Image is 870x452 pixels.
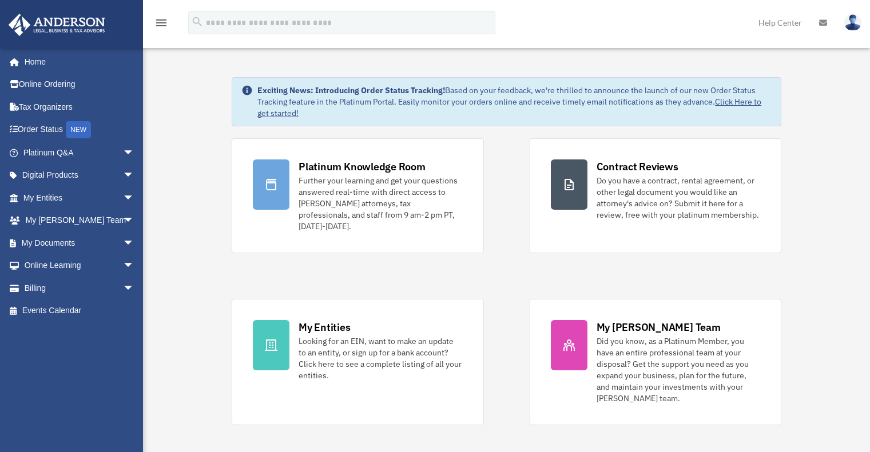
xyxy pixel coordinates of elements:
[299,320,350,334] div: My Entities
[123,254,146,278] span: arrow_drop_down
[154,16,168,30] i: menu
[8,118,152,142] a: Order StatusNEW
[8,231,152,254] a: My Documentsarrow_drop_down
[8,209,152,232] a: My [PERSON_NAME] Teamarrow_drop_down
[8,186,152,209] a: My Entitiesarrow_drop_down
[597,159,678,174] div: Contract Reviews
[154,20,168,30] a: menu
[299,335,462,381] div: Looking for an EIN, want to make an update to an entity, or sign up for a bank account? Click her...
[123,209,146,233] span: arrow_drop_down
[232,138,483,253] a: Platinum Knowledge Room Further your learning and get your questions answered real-time with dire...
[530,138,781,253] a: Contract Reviews Do you have a contract, rental agreement, or other legal document you would like...
[123,231,146,255] span: arrow_drop_down
[299,159,426,174] div: Platinum Knowledge Room
[8,277,152,299] a: Billingarrow_drop_down
[597,320,721,334] div: My [PERSON_NAME] Team
[257,85,772,119] div: Based on your feedback, we're thrilled to announce the launch of our new Order Status Tracking fe...
[8,73,152,96] a: Online Ordering
[66,121,91,138] div: NEW
[8,50,146,73] a: Home
[8,141,152,164] a: Platinum Q&Aarrow_drop_down
[123,277,146,300] span: arrow_drop_down
[123,141,146,165] span: arrow_drop_down
[530,299,781,425] a: My [PERSON_NAME] Team Did you know, as a Platinum Member, you have an entire professional team at...
[257,85,445,95] strong: Exciting News: Introducing Order Status Tracking!
[597,335,760,404] div: Did you know, as a Platinum Member, you have an entire professional team at your disposal? Get th...
[844,14,861,31] img: User Pic
[8,254,152,277] a: Online Learningarrow_drop_down
[8,164,152,187] a: Digital Productsarrow_drop_down
[257,97,761,118] a: Click Here to get started!
[123,164,146,187] span: arrow_drop_down
[597,175,760,221] div: Do you have a contract, rental agreement, or other legal document you would like an attorney's ad...
[232,299,483,425] a: My Entities Looking for an EIN, want to make an update to an entity, or sign up for a bank accoun...
[5,14,109,36] img: Anderson Advisors Platinum Portal
[8,299,152,322] a: Events Calendar
[191,15,204,28] i: search
[123,186,146,210] span: arrow_drop_down
[8,95,152,118] a: Tax Organizers
[299,175,462,232] div: Further your learning and get your questions answered real-time with direct access to [PERSON_NAM...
